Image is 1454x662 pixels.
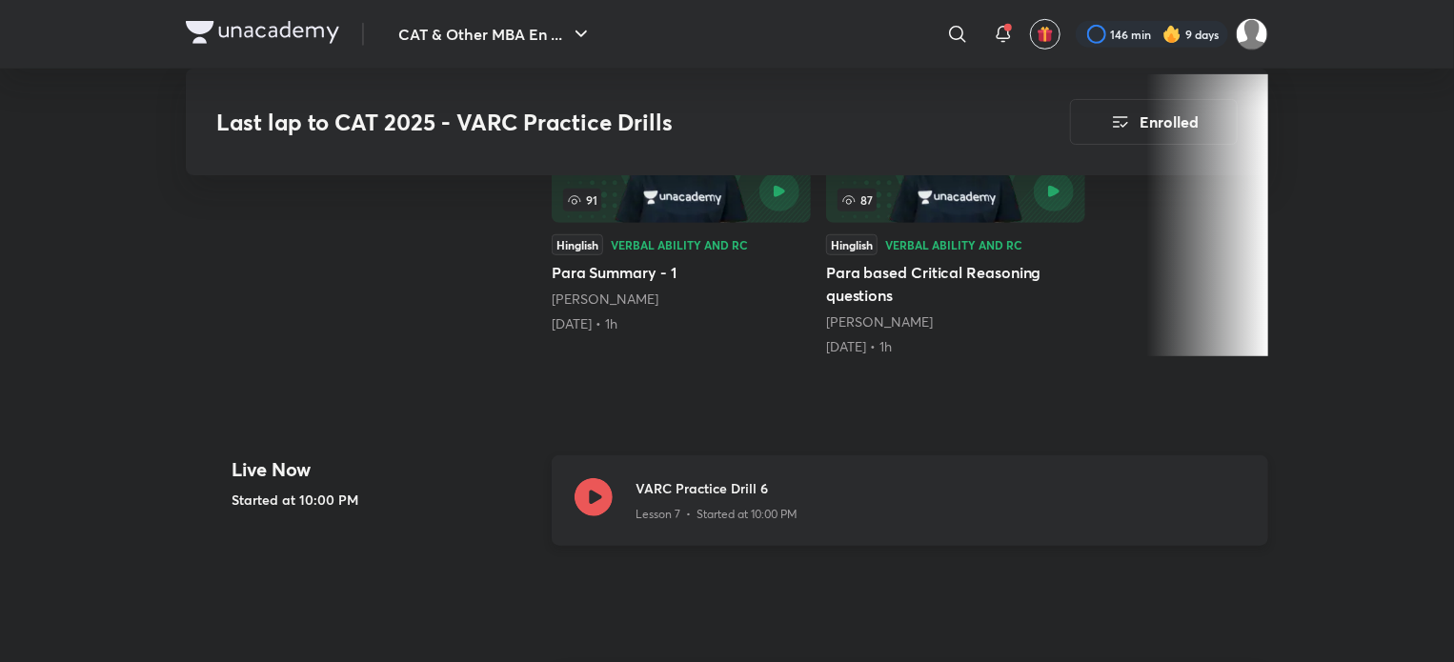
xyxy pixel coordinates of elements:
[885,239,1022,251] div: Verbal Ability and RC
[563,189,601,211] span: 91
[611,239,748,251] div: Verbal Ability and RC
[552,74,811,333] a: 91HinglishVerbal Ability and RCPara Summary - 1[PERSON_NAME][DATE] • 1h
[636,506,798,523] p: Lesson 7 • Started at 10:00 PM
[1236,18,1268,50] img: Aparna Dubey
[552,290,658,308] a: [PERSON_NAME]
[552,290,811,309] div: Deepika Awasthi
[1162,25,1181,44] img: streak
[186,21,339,44] img: Company Logo
[1037,26,1054,43] img: avatar
[826,234,878,255] div: Hinglish
[826,74,1085,356] a: 87HinglishVerbal Ability and RCPara based Critical Reasoning questions[PERSON_NAME][DATE] • 1h
[552,261,811,284] h5: Para Summary - 1
[826,312,1085,331] div: Deepika Awasthi
[552,234,603,255] div: Hinglish
[232,490,536,510] h5: Started at 10:00 PM
[826,337,1085,356] div: 20th Sep • 1h
[1070,99,1238,145] button: Enrolled
[387,15,604,53] button: CAT & Other MBA En ...
[838,189,877,211] span: 87
[216,109,962,136] h3: Last lap to CAT 2025 - VARC Practice Drills
[826,312,933,331] a: [PERSON_NAME]
[552,74,811,333] a: Para Summary - 1
[826,74,1085,356] a: Para based Critical Reasoning questions
[636,478,1245,498] h3: VARC Practice Drill 6
[552,314,811,333] div: 31st Jul • 1h
[826,261,1085,307] h5: Para based Critical Reasoning questions
[552,455,1268,569] a: VARC Practice Drill 6Lesson 7 • Started at 10:00 PM
[232,455,536,484] h4: Live Now
[186,21,339,49] a: Company Logo
[1030,19,1060,50] button: avatar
